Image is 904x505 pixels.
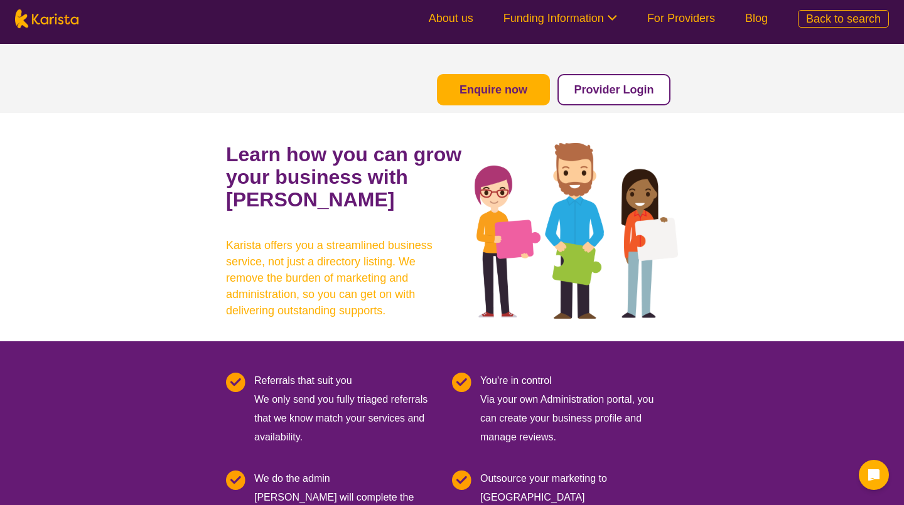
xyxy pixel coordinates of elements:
a: For Providers [647,12,715,24]
button: Enquire now [437,74,550,105]
img: Tick [452,470,471,490]
img: Tick [452,373,471,392]
b: Karista offers you a streamlined business service, not just a directory listing. We remove the bu... [226,237,452,319]
button: Provider Login [557,74,670,105]
img: grow your business with Karista [475,143,678,319]
b: Referrals that suit you [254,375,352,386]
a: Funding Information [503,12,617,24]
img: Karista logo [15,9,78,28]
div: Via your own Administration portal, you can create your business profile and manage reviews. [480,371,670,447]
a: About us [429,12,473,24]
img: Tick [226,373,245,392]
a: Enquire now [460,83,527,96]
b: Outsource your marketing to [GEOGRAPHIC_DATA] [480,473,607,502]
b: We do the admin [254,473,330,484]
b: You're in control [480,375,552,386]
div: We only send you fully triaged referrals that we know match your services and availability. [254,371,444,447]
img: Tick [226,470,245,490]
span: Back to search [806,13,881,25]
b: Learn how you can grow your business with [PERSON_NAME] [226,143,461,211]
a: Blog [745,12,768,24]
a: Provider Login [574,83,654,96]
a: Back to search [798,10,889,28]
